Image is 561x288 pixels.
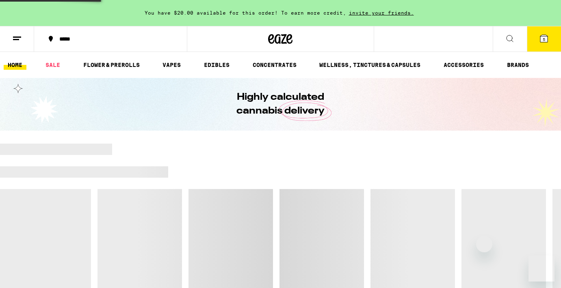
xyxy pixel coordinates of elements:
[158,60,185,70] a: VAPES
[315,60,425,70] a: WELLNESS, TINCTURES & CAPSULES
[543,37,545,42] span: 5
[529,256,555,282] iframe: Button to launch messaging window
[79,60,144,70] a: FLOWER & PREROLLS
[145,10,346,15] span: You have $20.00 available for this order! To earn more credit,
[4,60,26,70] a: HOME
[476,236,492,252] iframe: Close message
[41,60,64,70] a: SALE
[200,60,234,70] a: EDIBLES
[527,26,561,52] button: 5
[346,10,417,15] span: invite your friends.
[249,60,301,70] a: CONCENTRATES
[214,90,348,118] h1: Highly calculated cannabis delivery
[440,60,488,70] a: ACCESSORIES
[503,60,533,70] a: BRANDS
